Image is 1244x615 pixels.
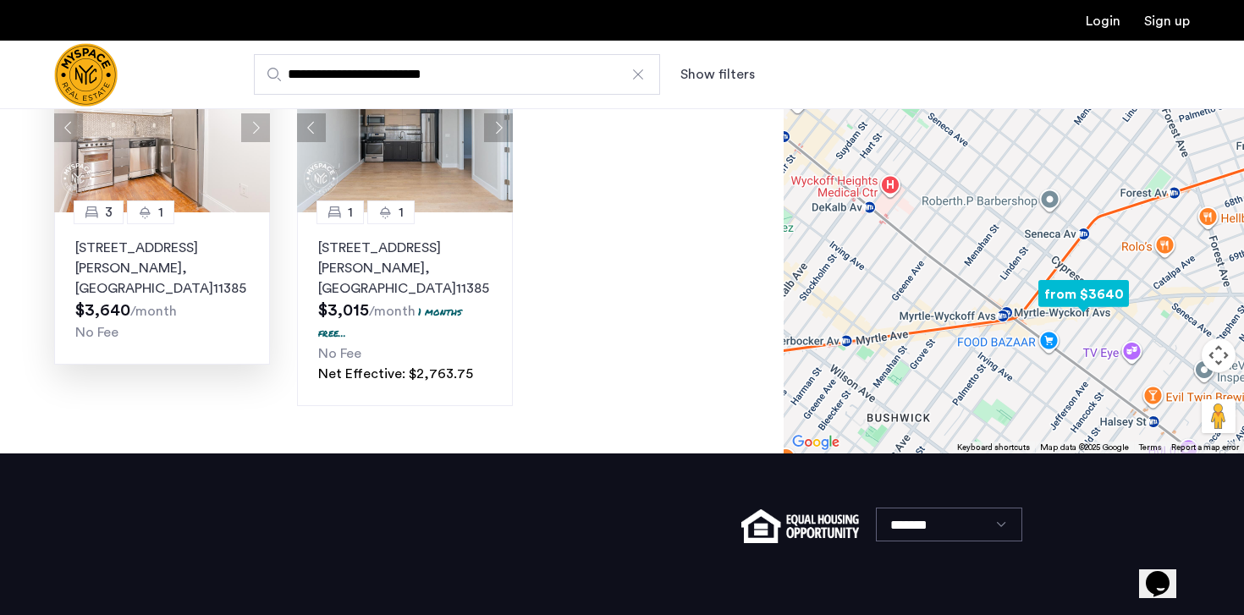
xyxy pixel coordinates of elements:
button: Drag Pegman onto the map to open Street View [1202,399,1236,433]
img: 1995_638651379304634098.jpeg [54,43,271,212]
img: logo [54,43,118,107]
span: 1 [348,202,353,222]
a: Login [1086,14,1120,28]
img: 1996_638385349928438804.png [297,43,514,212]
span: Map data ©2025 Google [1040,443,1129,452]
select: Language select [876,508,1022,541]
a: Terms (opens in new tab) [1139,442,1161,453]
span: $3,640 [75,302,130,319]
button: Show or hide filters [680,64,755,85]
sub: /month [369,305,416,318]
a: 11[STREET_ADDRESS][PERSON_NAME], [GEOGRAPHIC_DATA]113851 months free...No FeeNet Effective: $2,76... [297,212,513,406]
sub: /month [130,305,177,318]
div: from $3640 [1032,275,1136,313]
button: Next apartment [241,113,270,142]
button: Previous apartment [54,113,83,142]
button: Keyboard shortcuts [957,442,1030,453]
p: [STREET_ADDRESS][PERSON_NAME] 11385 [75,238,249,299]
button: Map camera controls [1202,338,1236,372]
span: Net Effective: $2,763.75 [318,367,473,381]
button: Previous apartment [297,113,326,142]
span: No Fee [75,326,118,339]
span: $3,015 [318,302,369,319]
button: Next apartment [484,113,513,142]
a: Cazamio Logo [54,43,118,107]
span: 3 [105,202,113,222]
a: 31[STREET_ADDRESS][PERSON_NAME], [GEOGRAPHIC_DATA]11385No Fee [54,212,270,365]
iframe: chat widget [1139,547,1193,598]
img: equal-housing.png [741,509,859,543]
img: Google [788,431,844,453]
span: No Fee [318,347,361,360]
span: 1 [399,202,404,222]
p: [STREET_ADDRESS][PERSON_NAME] 11385 [318,238,492,299]
input: Apartment Search [254,54,660,95]
span: 1 [158,202,163,222]
a: Report a map error [1171,442,1239,453]
a: Open this area in Google Maps (opens a new window) [788,431,844,453]
a: Registration [1144,14,1190,28]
